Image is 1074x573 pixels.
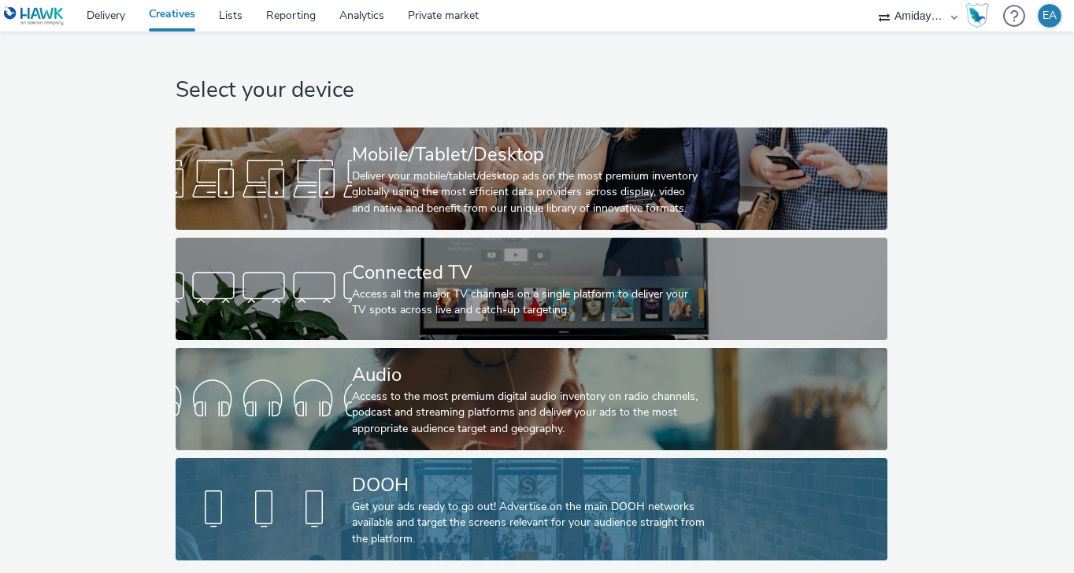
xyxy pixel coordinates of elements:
[176,238,888,340] a: Connected TVAccess all the major TV channels on a single platform to deliver your TV spots across...
[176,458,888,560] a: DOOHGet your ads ready to go out! Advertise on the main DOOH networks available and target the sc...
[176,348,888,450] a: AudioAccess to the most premium digital audio inventory on radio channels, podcast and streaming ...
[176,128,888,230] a: Mobile/Tablet/DesktopDeliver your mobile/tablet/desktop ads on the most premium inventory globall...
[352,259,705,286] div: Connected TV
[352,141,705,168] div: Mobile/Tablet/Desktop
[352,471,705,499] div: DOOH
[4,6,65,26] img: undefined Logo
[965,3,995,28] a: Hawk Academy
[352,286,705,319] div: Access all the major TV channels on a single platform to deliver your TV spots across live and ca...
[352,499,705,547] div: Get your ads ready to go out! Advertise on the main DOOH networks available and target the screen...
[352,168,705,216] div: Deliver your mobile/tablet/desktop ads on the most premium inventory globally using the most effi...
[352,361,705,389] div: Audio
[176,76,888,105] h1: Select your device
[352,389,705,437] div: Access to the most premium digital audio inventory on radio channels, podcast and streaming platf...
[1043,4,1057,28] div: EA
[965,3,989,28] img: Hawk Academy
